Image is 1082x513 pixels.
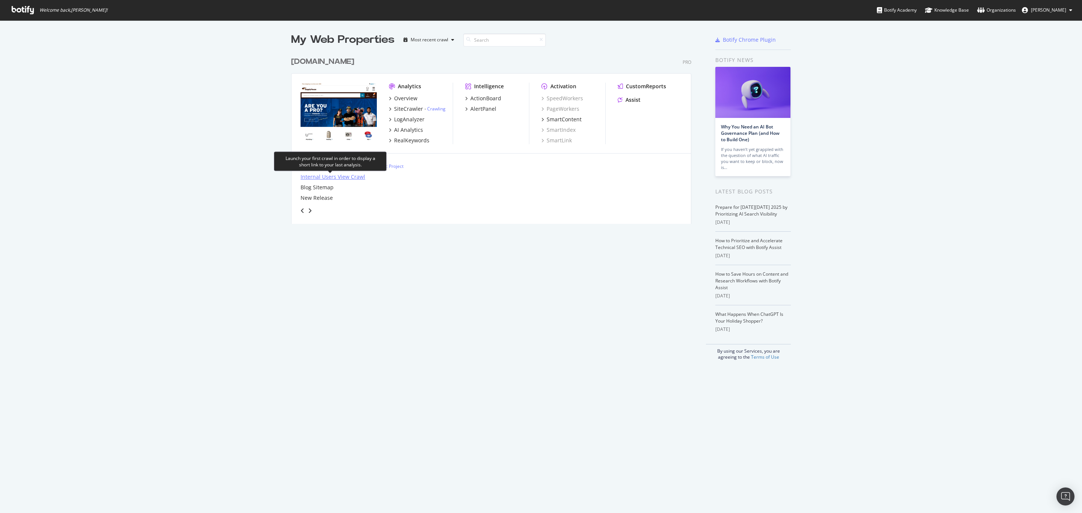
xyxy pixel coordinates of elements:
div: angle-left [298,205,307,217]
div: LogAnalyzer [394,116,425,123]
div: My Web Properties [291,32,394,47]
div: - [425,106,446,112]
div: AI Analytics [394,126,423,134]
div: Botify news [715,56,791,64]
div: grid [291,47,697,224]
a: New Release [301,194,333,202]
a: SmartContent [541,116,582,123]
img: Why You Need an AI Bot Governance Plan (and How to Build One) [715,67,790,118]
div: Open Intercom Messenger [1056,487,1074,505]
div: CustomReports [626,83,666,90]
button: Most recent crawl [400,34,457,46]
div: If you haven’t yet grappled with the question of what AI traffic you want to keep or block, now is… [721,146,785,170]
div: [DATE] [715,293,791,299]
a: LogAnalyzer [389,116,425,123]
a: Assist [618,96,641,104]
a: [DOMAIN_NAME] [291,56,357,67]
a: How to Save Hours on Content and Research Workflows with Botify Assist [715,271,788,291]
a: AlertPanel [465,105,496,113]
div: [DATE] [715,219,791,226]
a: Terms of Use [751,354,779,360]
a: Overview [389,95,417,102]
span: Welcome back, [PERSON_NAME] ! [39,7,107,13]
span: Alejandra Roca [1031,7,1066,13]
a: SmartLink [541,137,572,144]
div: Most recent crawl [411,38,448,42]
a: PageWorkers [541,105,579,113]
div: SmartContent [547,116,582,123]
div: [DATE] [715,326,791,333]
a: Blog Sitemap [301,184,334,191]
a: CustomReports [618,83,666,90]
div: ActionBoard [470,95,501,102]
a: Prepare for [DATE][DATE] 2025 by Prioritizing AI Search Visibility [715,204,787,217]
a: How to Prioritize and Accelerate Technical SEO with Botify Assist [715,237,783,250]
div: Latest Blog Posts [715,187,791,196]
div: Botify Chrome Plugin [723,36,776,44]
a: SiteCrawler- Crawling [389,105,446,113]
div: Launch your first crawl in order to display a short link to your last analysis. [280,155,380,167]
a: AI Analytics [389,126,423,134]
a: Botify Chrome Plugin [715,36,776,44]
a: ActionBoard [465,95,501,102]
div: angle-right [307,207,313,214]
div: Knowledge Base [925,6,969,14]
a: SmartIndex [541,126,576,134]
div: Botify Academy [877,6,917,14]
div: Intelligence [474,83,504,90]
input: Search [463,33,546,47]
a: Internal Users View Crawl [301,173,365,181]
a: SpeedWorkers [541,95,583,102]
button: [PERSON_NAME] [1016,4,1078,16]
img: www.supplyhouse.com [301,83,377,143]
a: Why You Need an AI Bot Governance Plan (and How to Build One) [721,124,780,143]
div: Overview [394,95,417,102]
div: AlertPanel [470,105,496,113]
div: Pro [683,59,691,65]
a: Crawling [427,106,446,112]
div: RealKeywords [394,137,429,144]
div: [DATE] [715,252,791,259]
div: Assist [626,96,641,104]
a: What Happens When ChatGPT Is Your Holiday Shopper? [715,311,783,324]
div: Activation [550,83,576,90]
div: SiteCrawler [394,105,423,113]
div: By using our Services, you are agreeing to the [706,344,791,360]
div: [DOMAIN_NAME] [291,56,354,67]
a: RealKeywords [389,137,429,144]
div: Analytics [398,83,421,90]
div: Organizations [977,6,1016,14]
